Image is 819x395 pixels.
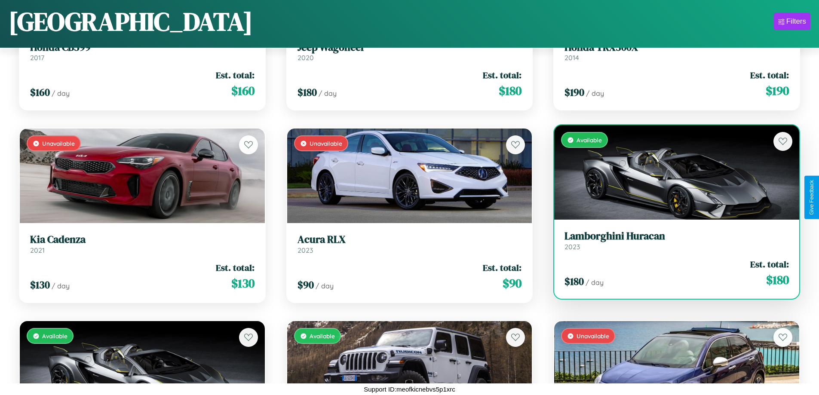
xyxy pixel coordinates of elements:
span: $ 160 [231,82,255,99]
p: Support ID: meofkicnebvs5p1xrc [364,383,455,395]
h3: Jeep Wagoneer [298,41,522,54]
h3: Honda CB599 [30,41,255,54]
span: 2023 [298,246,313,254]
span: Available [42,332,67,340]
span: Unavailable [42,140,75,147]
h3: Honda TRX300X [564,41,789,54]
a: Lamborghini Huracan2023 [564,230,789,251]
span: 2023 [564,242,580,251]
span: $ 90 [298,278,314,292]
span: / day [316,282,334,290]
span: Est. total: [216,69,255,81]
span: / day [52,282,70,290]
span: Est. total: [750,69,789,81]
span: $ 180 [298,85,317,99]
span: 2017 [30,53,44,62]
span: Est. total: [483,69,521,81]
span: $ 190 [564,85,584,99]
span: / day [319,89,337,98]
span: $ 90 [503,275,521,292]
span: / day [586,89,604,98]
span: Unavailable [577,332,609,340]
a: Jeep Wagoneer2020 [298,41,522,62]
h3: Lamborghini Huracan [564,230,789,242]
span: Est. total: [483,261,521,274]
span: 2020 [298,53,314,62]
div: Filters [786,17,806,26]
h3: Acura RLX [298,233,522,246]
a: Honda CB5992017 [30,41,255,62]
a: Acura RLX2023 [298,233,522,254]
span: / day [586,278,604,287]
span: 2021 [30,246,45,254]
span: Est. total: [750,258,789,270]
span: Unavailable [310,140,342,147]
span: $ 160 [30,85,50,99]
span: / day [52,89,70,98]
span: $ 180 [564,274,584,288]
span: Available [577,136,602,144]
span: Available [310,332,335,340]
span: $ 180 [499,82,521,99]
span: Est. total: [216,261,255,274]
span: $ 130 [30,278,50,292]
h1: [GEOGRAPHIC_DATA] [9,4,253,39]
span: $ 130 [231,275,255,292]
button: Filters [774,13,810,30]
a: Kia Cadenza2021 [30,233,255,254]
div: Give Feedback [809,180,815,215]
span: 2014 [564,53,579,62]
h3: Kia Cadenza [30,233,255,246]
span: $ 190 [766,82,789,99]
a: Honda TRX300X2014 [564,41,789,62]
span: $ 180 [766,271,789,288]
